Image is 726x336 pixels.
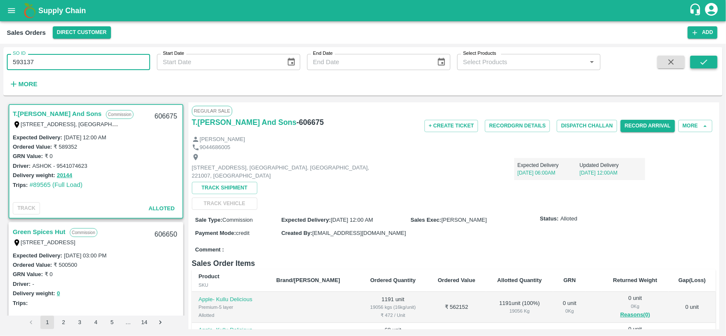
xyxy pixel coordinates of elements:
p: Apple- Kullu Delicious [199,326,263,334]
h6: - 606675 [296,116,324,128]
div: Sales Orders [7,27,46,38]
label: ₹ 500500 [54,262,77,268]
button: open drawer [2,1,21,20]
label: Status: [540,215,559,223]
span: [DATE] 12:00 AM [331,217,373,223]
div: 606675 [149,107,182,127]
input: Select Products [460,56,584,68]
span: Alloted [561,215,578,223]
a: T.[PERSON_NAME] And Sons [13,108,102,119]
label: Delivery weight: [13,290,55,296]
span: Regular Sale [192,106,232,116]
label: Sales Exec : [411,217,441,223]
label: [DATE] 12:00 AM [64,134,106,141]
button: Choose date [433,54,450,70]
b: Supply Chain [38,6,86,15]
div: 19056 kgs (16kg/unit) [366,303,420,311]
div: Premium-5 layer [199,303,263,311]
div: 0 Kg [560,307,580,315]
p: [DATE] 06:00AM [518,169,580,177]
label: Created By : [281,230,312,236]
b: Allotted Quantity [497,277,542,283]
p: [PERSON_NAME] [199,136,245,144]
span: [PERSON_NAME] [441,217,487,223]
label: Payment Mode : [195,230,236,236]
label: ₹ 0 [45,271,53,277]
button: RecordGRN Details [485,120,550,132]
div: Allotted [199,311,263,319]
label: [STREET_ADDRESS] [21,239,76,246]
button: More [7,77,40,91]
button: Dispatch Challan [557,120,617,132]
p: 9044686005 [199,144,230,152]
div: account of current user [704,2,719,20]
button: Track Shipment [192,182,257,194]
div: … [121,319,135,327]
button: 0 [57,289,60,299]
button: Reasons(0) [609,310,662,320]
span: [EMAIL_ADDRESS][DOMAIN_NAME] [312,230,406,236]
span: credit [236,230,250,236]
label: GRN Value: [13,271,43,277]
label: Comment : [195,246,224,254]
label: Expected Delivery : [281,217,330,223]
b: GRN [564,277,576,283]
label: End Date [313,50,333,57]
label: Ordered Value: [13,144,52,150]
div: 0 unit [609,294,662,320]
input: End Date [307,54,430,70]
span: Alloted [148,205,174,212]
p: [STREET_ADDRESS], [GEOGRAPHIC_DATA], [GEOGRAPHIC_DATA], 221007, [GEOGRAPHIC_DATA] [192,164,383,180]
b: Returned Weight [613,277,658,283]
label: [STREET_ADDRESS], [GEOGRAPHIC_DATA], [GEOGRAPHIC_DATA], 221007, [GEOGRAPHIC_DATA] [21,121,279,127]
label: Ordered Value: [13,262,52,268]
button: Select DC [53,26,111,39]
a: #89565 (Full Load) [29,181,83,188]
label: Trips: [13,182,28,188]
label: GRN Value: [13,153,43,159]
div: 1191 unit ( 100 %) [493,299,547,315]
label: Trips: [13,300,28,306]
label: ₹ 0 [45,153,53,159]
label: ₹ 589352 [54,144,77,150]
button: Choose date [283,54,299,70]
button: Go to page 2 [57,316,70,329]
div: 0 Kg [609,302,662,310]
span: Commission [222,217,253,223]
label: Sale Type : [195,217,222,223]
label: Expected Delivery : [13,252,62,259]
button: Go to page 14 [137,316,151,329]
button: Go to page 3 [73,316,86,329]
td: 0 unit [669,292,716,323]
input: Enter SO ID [7,54,150,70]
nav: pagination navigation [23,316,168,329]
label: Driver: [13,163,31,169]
b: Product [199,273,219,280]
button: More [678,120,712,132]
p: Expected Delivery [518,161,580,169]
td: 1191 unit [359,292,427,323]
b: Gap(Loss) [678,277,706,283]
img: logo [21,2,38,19]
label: Driver: [13,281,31,287]
button: page 1 [40,316,54,329]
button: 20144 [57,171,72,181]
label: ASHOK - 9541074623 [32,163,87,169]
p: Commission [70,228,97,237]
div: customer-support [689,3,704,18]
label: Expected Delivery : [13,134,62,141]
label: - [32,281,34,287]
div: 19056 Kg [493,307,547,315]
div: 0 unit [560,299,580,315]
b: Ordered Value [438,277,475,283]
label: SO ID [13,50,26,57]
a: T.[PERSON_NAME] And Sons [192,116,296,128]
strong: More [18,81,37,88]
label: Start Date [163,50,184,57]
button: Open [586,56,598,68]
label: [DATE] 03:00 PM [64,252,106,259]
button: Go to page 5 [105,316,119,329]
p: Updated Delivery [580,161,642,169]
button: + Create Ticket [424,120,478,132]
